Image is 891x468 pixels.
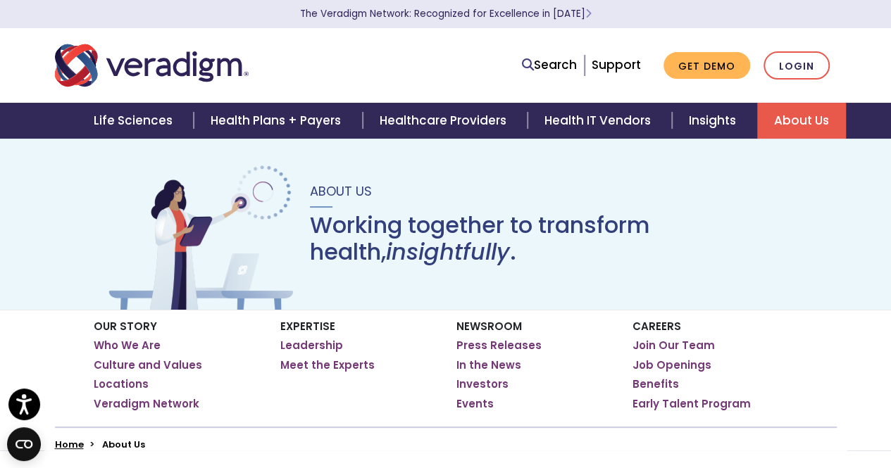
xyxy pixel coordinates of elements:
a: Meet the Experts [280,358,375,372]
a: Home [55,438,84,451]
a: Locations [94,377,149,391]
a: Health Plans + Payers [194,103,362,139]
a: Press Releases [456,339,542,353]
span: Learn More [585,7,592,20]
h1: Working together to transform health, . [310,212,786,266]
a: Veradigm Network [94,397,199,411]
a: Health IT Vendors [528,103,672,139]
a: Events [456,397,494,411]
a: Who We Are [94,339,161,353]
a: Search [522,56,577,75]
a: In the News [456,358,521,372]
a: Healthcare Providers [363,103,528,139]
span: About Us [310,182,372,200]
a: Job Openings [633,358,711,372]
a: The Veradigm Network: Recognized for Excellence in [DATE]Learn More [300,7,592,20]
a: Support [592,56,641,73]
a: About Us [757,103,846,139]
img: Veradigm logo [55,42,249,89]
em: insightfully [386,236,510,267]
a: Leadership [280,339,343,353]
a: Investors [456,377,509,391]
iframe: Drift Chat Widget [621,367,874,451]
a: Get Demo [663,52,750,80]
a: Join Our Team [633,339,715,353]
button: Open CMP widget [7,427,41,461]
a: Insights [672,103,757,139]
a: Login [764,51,830,80]
a: Life Sciences [77,103,194,139]
a: Culture and Values [94,358,202,372]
